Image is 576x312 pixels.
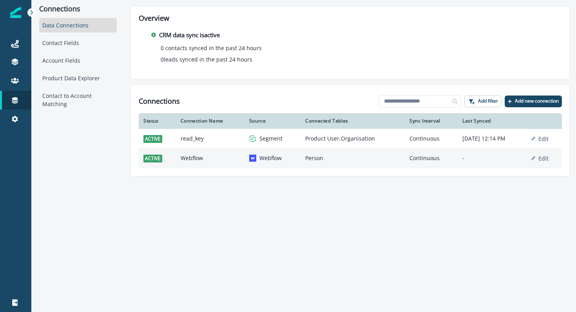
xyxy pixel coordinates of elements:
[139,97,180,106] h1: Connections
[259,135,283,142] p: Segment
[515,98,559,104] p: Add new connection
[531,135,549,142] button: Edit
[531,155,549,162] button: Edit
[462,118,522,124] div: Last Synced
[39,71,117,85] div: Product Data Explorer
[39,18,117,32] div: Data Connections
[161,55,252,63] p: 0 leads synced in the past 24 hours
[143,155,162,162] span: active
[462,135,522,142] p: [DATE] 12:14 PM
[259,154,282,162] p: Webflow
[538,155,549,162] p: Edit
[176,129,245,148] td: read_key
[139,129,562,148] a: activeread_keysegmentSegmentProduct User,OrganisationContinuous[DATE] 12:14 PMEdit
[409,118,453,124] div: Sync Interval
[159,31,220,40] p: CRM data sync is active
[464,96,502,107] button: Add filter
[505,96,562,107] button: Add new connection
[538,135,549,142] p: Edit
[181,118,240,124] div: Connection Name
[305,118,400,124] div: Connected Tables
[10,7,21,18] img: Inflection
[39,5,117,13] p: Connections
[161,44,262,52] p: 0 contacts synced in the past 24 hours
[249,135,256,142] img: segment
[301,148,405,168] td: Person
[139,148,562,168] a: activeWebflowwebflowWebflowPersonContinuous-Edit
[405,129,458,148] td: Continuous
[39,36,117,50] div: Contact Fields
[301,129,405,148] td: Product User,Organisation
[39,88,117,111] div: Contact to Account Matching
[139,14,562,23] h2: Overview
[39,53,117,68] div: Account Fields
[249,155,256,162] img: webflow
[143,118,171,124] div: Status
[478,98,498,104] p: Add filter
[176,148,245,168] td: Webflow
[405,148,458,168] td: Continuous
[143,135,162,143] span: active
[249,118,296,124] div: Source
[462,154,522,162] p: -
